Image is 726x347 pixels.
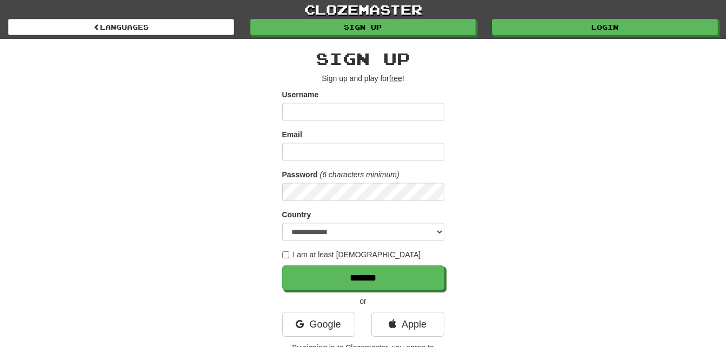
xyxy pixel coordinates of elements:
[282,209,311,220] label: Country
[320,170,399,179] em: (6 characters minimum)
[250,19,476,35] a: Sign up
[389,74,402,83] u: free
[282,296,444,306] p: or
[282,50,444,68] h2: Sign up
[282,89,319,100] label: Username
[282,129,302,140] label: Email
[8,19,234,35] a: Languages
[492,19,718,35] a: Login
[282,73,444,84] p: Sign up and play for !
[282,312,355,337] a: Google
[282,249,421,260] label: I am at least [DEMOGRAPHIC_DATA]
[282,251,289,258] input: I am at least [DEMOGRAPHIC_DATA]
[282,169,318,180] label: Password
[371,312,444,337] a: Apple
